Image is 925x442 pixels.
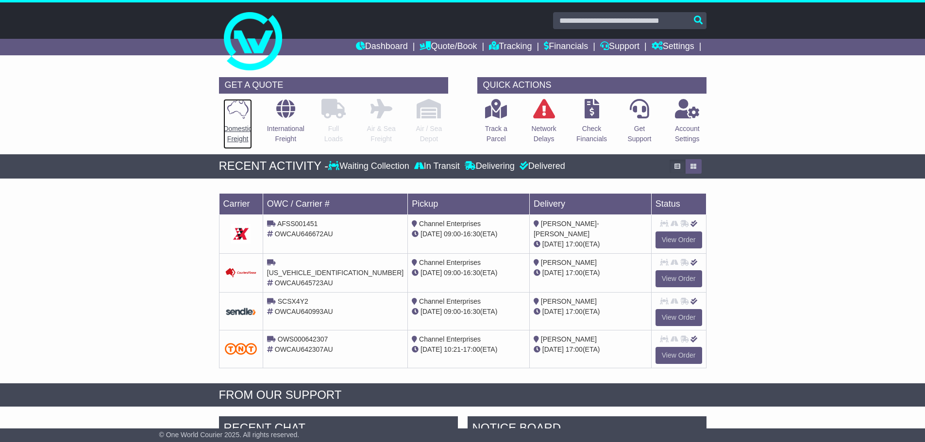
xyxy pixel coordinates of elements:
[416,124,442,144] p: Air / Sea Depot
[656,347,702,364] a: View Order
[541,297,597,305] span: [PERSON_NAME]
[462,161,517,172] div: Delivering
[420,269,442,277] span: [DATE]
[627,98,652,149] a: GetSupport
[219,388,706,402] div: FROM OUR SUPPORT
[419,335,481,343] span: Channel Enterprises
[219,193,263,214] td: Carrier
[534,268,647,278] div: (ETA)
[223,124,252,144] p: Domestic Freight
[566,269,583,277] span: 17:00
[420,230,442,238] span: [DATE]
[544,39,588,55] a: Financials
[275,279,333,287] span: OWCAU645723AU
[219,159,329,173] div: RECENT ACTIVITY -
[656,270,702,287] a: View Order
[278,297,308,305] span: SCSX4Y2
[367,124,396,144] p: Air & Sea Freight
[489,39,532,55] a: Tracking
[412,161,462,172] div: In Transit
[485,124,507,144] p: Track a Parcel
[225,307,257,316] img: GetCarrierServiceDarkLogo
[542,345,564,353] span: [DATE]
[651,193,706,214] td: Status
[531,124,556,144] p: Network Delays
[328,161,411,172] div: Waiting Collection
[566,345,583,353] span: 17:00
[542,269,564,277] span: [DATE]
[529,193,651,214] td: Delivery
[420,39,477,55] a: Quote/Book
[420,308,442,315] span: [DATE]
[267,98,305,149] a: InternationalFreight
[627,124,651,144] p: Get Support
[600,39,639,55] a: Support
[463,308,480,315] span: 16:30
[542,240,564,248] span: [DATE]
[675,124,700,144] p: Account Settings
[534,344,647,355] div: (ETA)
[534,220,599,238] span: [PERSON_NAME]-[PERSON_NAME]
[275,230,333,238] span: OWCAU646672AU
[485,98,508,149] a: Track aParcel
[275,345,333,353] span: OWCAU642307AU
[223,98,252,149] a: DomesticFreight
[541,259,597,266] span: [PERSON_NAME]
[517,161,565,172] div: Delivered
[419,259,481,266] span: Channel Enterprises
[225,268,257,278] img: Couriers_Please.png
[267,269,404,277] span: [US_VEHICLE_IDENTIFICATION_NUMBER]
[652,39,694,55] a: Settings
[477,77,706,94] div: QUICK ACTIONS
[275,308,333,315] span: OWCAU640993AU
[412,268,525,278] div: - (ETA)
[463,345,480,353] span: 17:00
[231,224,251,244] img: GetCarrierServiceDarkLogo
[321,124,346,144] p: Full Loads
[576,124,607,144] p: Check Financials
[408,193,530,214] td: Pickup
[444,269,461,277] span: 09:00
[674,98,700,149] a: AccountSettings
[576,98,607,149] a: CheckFinancials
[463,230,480,238] span: 16:30
[278,335,328,343] span: OWS000642307
[541,335,597,343] span: [PERSON_NAME]
[267,124,304,144] p: International Freight
[542,308,564,315] span: [DATE]
[420,345,442,353] span: [DATE]
[277,220,318,228] span: AFSS001451
[656,231,702,248] a: View Order
[419,220,481,228] span: Channel Enterprises
[225,343,257,355] img: TNT_Domestic.png
[412,307,525,317] div: - (ETA)
[463,269,480,277] span: 16:30
[159,431,300,439] span: © One World Courier 2025. All rights reserved.
[656,309,702,326] a: View Order
[356,39,408,55] a: Dashboard
[534,239,647,249] div: (ETA)
[412,344,525,355] div: - (ETA)
[444,345,461,353] span: 10:21
[444,308,461,315] span: 09:00
[531,98,556,149] a: NetworkDelays
[263,193,407,214] td: OWC / Carrier #
[444,230,461,238] span: 09:00
[566,308,583,315] span: 17:00
[419,297,481,305] span: Channel Enterprises
[412,229,525,239] div: - (ETA)
[534,307,647,317] div: (ETA)
[219,77,448,94] div: GET A QUOTE
[566,240,583,248] span: 17:00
